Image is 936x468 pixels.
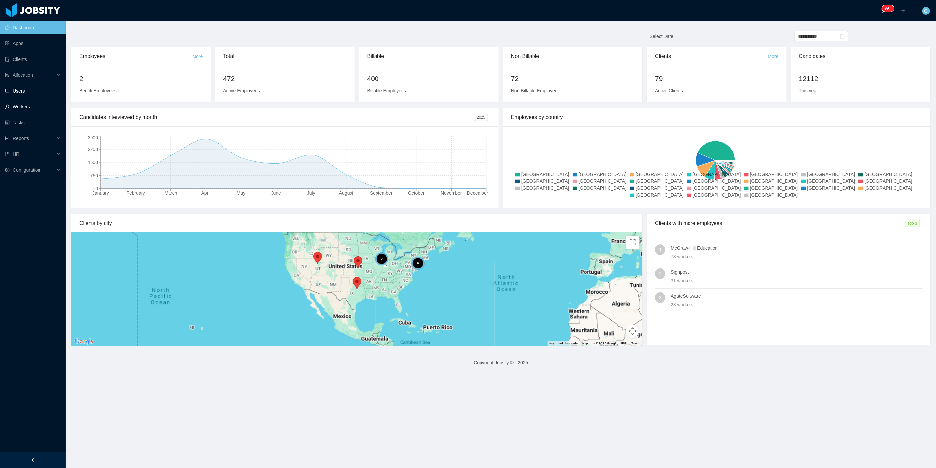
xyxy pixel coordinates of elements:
a: Terms [631,342,640,345]
div: Candidates [799,47,923,66]
span: [GEOGRAPHIC_DATA] [636,172,684,177]
tspan: 750 [91,173,98,178]
tspan: August [339,190,353,196]
h2: 12112 [799,73,923,84]
tspan: March [165,190,177,196]
span: [GEOGRAPHIC_DATA] [750,172,798,177]
tspan: 3000 [88,135,98,140]
h4: AgateSoftware [671,292,923,300]
a: icon: auditClients [5,53,61,66]
img: Google [73,337,95,346]
span: Configuration [13,167,40,173]
span: [GEOGRAPHIC_DATA] [864,179,912,184]
tspan: May [237,190,245,196]
span: [GEOGRAPHIC_DATA] [807,172,855,177]
a: icon: profileTasks [5,116,61,129]
span: [GEOGRAPHIC_DATA] [636,192,684,198]
div: 31 workers [671,277,923,284]
tspan: July [307,190,315,196]
span: [GEOGRAPHIC_DATA] [579,172,627,177]
button: Toggle fullscreen view [626,236,639,249]
span: [GEOGRAPHIC_DATA] [693,179,741,184]
span: Map data ©2025 Google, INEGI [582,342,627,345]
span: Select Date [650,34,673,39]
tspan: October [408,190,425,196]
span: [GEOGRAPHIC_DATA] [750,192,798,198]
a: More [192,54,203,59]
span: [GEOGRAPHIC_DATA] [807,179,855,184]
span: This year [799,88,818,93]
h4: Signpost [671,268,923,276]
tspan: January [92,190,109,196]
i: icon: calendar [840,34,845,39]
span: Active Employees [223,88,260,93]
span: Top 3 [905,220,920,227]
span: [GEOGRAPHIC_DATA] [636,185,684,191]
span: Non Billable Employees [511,88,560,93]
tspan: April [201,190,211,196]
span: [GEOGRAPHIC_DATA] [521,179,569,184]
tspan: 1500 [88,160,98,165]
span: Allocation [13,72,33,78]
a: More [768,54,779,59]
span: 3 [659,292,662,303]
i: icon: plus [901,8,906,13]
i: icon: line-chart [5,136,10,141]
sup: 204 [882,5,894,12]
span: [GEOGRAPHIC_DATA] [579,185,627,191]
span: 2 [659,268,662,279]
div: Clients by city [79,214,635,233]
span: Active Clients [655,88,683,93]
span: HR [13,151,19,157]
tspan: June [271,190,281,196]
span: [GEOGRAPHIC_DATA] [807,185,855,191]
h4: McGraw-Hill Education [671,244,923,252]
div: 78 workers [671,253,923,260]
i: icon: setting [5,168,10,172]
tspan: September [370,190,393,196]
span: [GEOGRAPHIC_DATA] [636,179,684,184]
tspan: December [467,190,488,196]
span: [GEOGRAPHIC_DATA] [693,192,741,198]
h2: 2 [79,73,203,84]
i: icon: bell [880,8,885,13]
a: Open this area in Google Maps (opens a new window) [73,337,95,346]
h2: 79 [655,73,778,84]
tspan: 2250 [88,147,98,152]
span: [GEOGRAPHIC_DATA] [579,179,627,184]
h2: 400 [367,73,491,84]
span: [GEOGRAPHIC_DATA] [864,172,912,177]
tspan: 0 [95,186,98,191]
i: icon: solution [5,73,10,77]
span: [GEOGRAPHIC_DATA] [521,185,569,191]
div: Billable [367,47,491,66]
a: icon: userWorkers [5,100,61,113]
footer: Copyright Jobsity © - 2025 [66,351,936,374]
div: Candidates interviewed by month [79,108,474,126]
span: 1 [659,244,662,255]
tspan: February [127,190,145,196]
div: 4 [411,257,424,270]
h2: 472 [223,73,347,84]
button: Map camera controls [626,325,639,338]
span: Bench Employees [79,88,117,93]
div: Non Billable [511,47,635,66]
h2: 72 [511,73,635,84]
div: Employees by country [511,108,923,126]
button: Keyboard shortcuts [549,341,578,346]
span: [GEOGRAPHIC_DATA] [750,185,798,191]
span: [GEOGRAPHIC_DATA] [693,185,741,191]
span: [GEOGRAPHIC_DATA] [864,185,912,191]
div: 2 [375,252,388,265]
span: Billable Employees [367,88,406,93]
div: Clients [655,47,768,66]
div: 23 workers [671,301,923,308]
span: [GEOGRAPHIC_DATA] [693,172,741,177]
span: [GEOGRAPHIC_DATA] [521,172,569,177]
div: Clients with more employees [655,214,905,233]
span: Reports [13,136,29,141]
a: icon: robotUsers [5,84,61,97]
a: icon: pie-chartDashboard [5,21,61,34]
div: Total [223,47,347,66]
a: icon: appstoreApps [5,37,61,50]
